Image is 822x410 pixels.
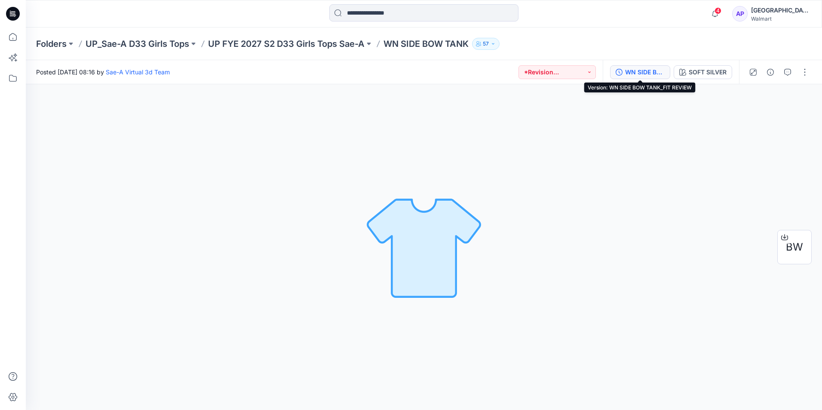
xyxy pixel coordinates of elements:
[483,39,489,49] p: 57
[715,7,721,14] span: 4
[106,68,170,76] a: Sae-A Virtual 3d Team
[472,38,500,50] button: 57
[786,239,803,255] span: BW
[689,67,727,77] div: SOFT SILVER
[383,38,469,50] p: WN SIDE BOW TANK
[208,38,365,50] a: UP FYE 2027 S2 D33 Girls Tops Sae-A
[732,6,748,21] div: AP
[764,65,777,79] button: Details
[364,187,484,307] img: No Outline
[751,5,811,15] div: [GEOGRAPHIC_DATA]
[751,15,811,22] div: Walmart
[674,65,732,79] button: SOFT SILVER
[36,67,170,76] span: Posted [DATE] 08:16 by
[86,38,189,50] a: UP_Sae-A D33 Girls Tops
[36,38,67,50] a: Folders
[625,67,665,77] div: WN SIDE BOW TANK_FIT REVIEW
[610,65,670,79] button: WN SIDE BOW TANK_FIT REVIEW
